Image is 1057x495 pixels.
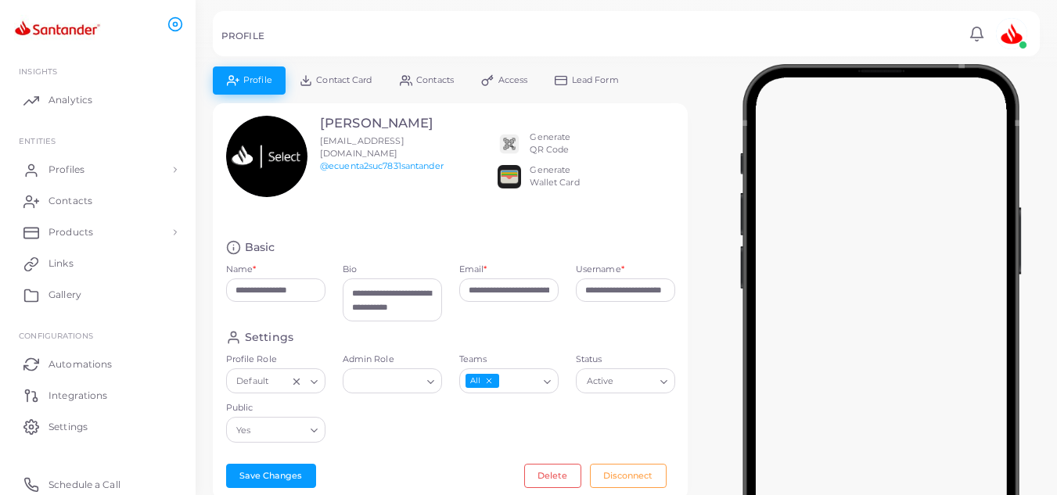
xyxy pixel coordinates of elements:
span: All [466,374,499,389]
span: Gallery [49,288,81,302]
span: Analytics [49,93,92,107]
label: Profile Role [226,353,325,366]
a: Integrations [12,379,184,411]
span: Configurations [19,331,93,340]
a: Gallery [12,279,184,310]
button: Clear Selected [291,375,302,387]
span: Links [49,256,74,271]
a: Settings [12,411,184,442]
button: Disconnect [590,464,667,487]
a: Contacts [12,185,184,217]
span: INSIGHTS [19,66,57,76]
button: Save Changes [226,464,316,487]
h5: PROFILE [221,30,264,41]
button: Deselect All [484,375,494,386]
span: Access [498,76,528,84]
span: Products [49,225,93,239]
a: Profiles [12,154,184,185]
label: Bio [343,264,442,276]
a: Analytics [12,84,184,116]
label: Username [576,264,624,276]
span: Automations [49,357,112,371]
div: Search for option [343,368,442,393]
img: apple-wallet.png [498,165,521,188]
a: @ecuenta2suc7831santander [320,160,444,171]
span: Profiles [49,163,84,177]
span: Schedule a Call [49,478,120,492]
button: Delete [524,464,581,487]
div: Search for option [459,368,559,393]
div: Search for option [576,368,675,393]
span: Settings [49,420,88,434]
a: Automations [12,348,184,379]
label: Teams [459,353,559,366]
span: ENTITIES [19,136,56,145]
span: [EMAIL_ADDRESS][DOMAIN_NAME] [320,135,404,159]
span: Profile [243,76,272,84]
div: Generate Wallet Card [530,164,579,189]
span: Yes [235,422,253,439]
input: Search for option [350,373,421,390]
h4: Settings [245,330,293,345]
img: qr2.png [498,132,521,156]
input: Search for option [617,373,654,390]
div: Search for option [226,417,325,442]
label: Email [459,264,487,276]
span: Contact Card [316,76,372,84]
img: logo [14,15,101,44]
a: Links [12,248,184,279]
h4: Basic [245,240,275,255]
span: Contacts [416,76,454,84]
input: Search for option [254,421,304,439]
span: Lead Form [572,76,619,84]
div: Generate QR Code [530,131,570,156]
input: Search for option [501,373,537,390]
label: Status [576,353,675,366]
label: Public [226,402,325,414]
a: Products [12,217,184,248]
input: Search for option [272,373,287,390]
img: avatar [996,18,1027,49]
span: Contacts [49,194,92,208]
a: avatar [991,18,1031,49]
span: Active [584,374,616,390]
span: Integrations [49,389,107,403]
label: Name [226,264,257,276]
label: Admin Role [343,353,442,366]
h3: [PERSON_NAME] [320,116,444,131]
div: Search for option [226,368,325,393]
span: Default [235,374,271,390]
